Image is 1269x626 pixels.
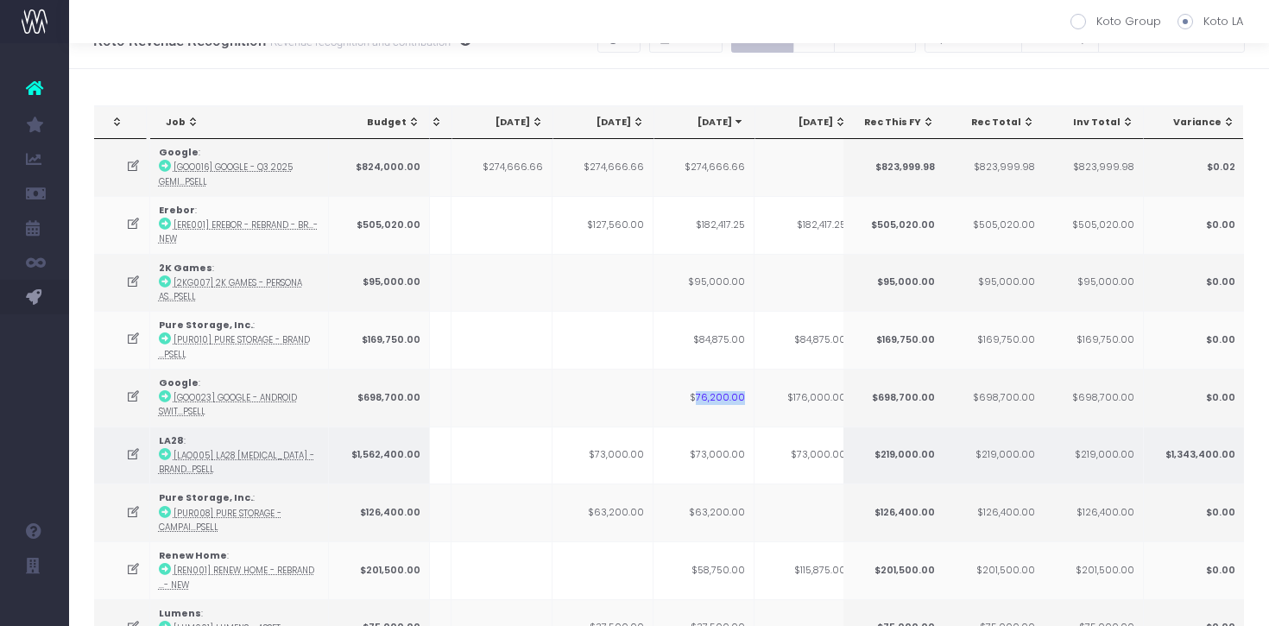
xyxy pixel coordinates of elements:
[552,196,653,254] td: $127,560.00
[329,311,430,369] td: $169,750.00
[159,565,314,590] abbr: [REN001] Renew Home - Rebrand - Brand - New
[653,369,754,427] td: $76,200.00
[159,219,318,244] abbr: [ERE001] Erebor - Rebrand - Brand - New
[653,311,754,369] td: $84,875.00
[329,369,430,427] td: $698,700.00
[150,427,329,484] td: :
[771,116,847,130] div: [DATE]
[159,161,293,187] abbr: [GOO016] Google - Q3 2025 Gemini Design - Brand - Upsell
[159,450,314,475] abbr: [LAO005] LA28 Retainer - Brand - Upsell
[159,204,195,217] strong: Erebor
[159,376,199,389] strong: Google
[452,106,553,139] th: Jul 25: activate to sort column ascending
[329,139,430,196] td: $824,000.00
[1143,369,1244,427] td: $0.00
[670,116,746,130] div: [DATE]
[1159,116,1234,130] div: Variance
[159,262,212,275] strong: 2K Games
[159,277,302,302] abbr: [2KG007] 2K Games - Persona Assets - Brand - Upsell
[1042,427,1143,484] td: $219,000.00
[943,139,1044,196] td: $823,999.98
[653,139,754,196] td: $274,666.66
[1042,484,1143,541] td: $126,400.00
[843,541,944,599] td: $201,500.00
[552,427,653,484] td: $73,000.00
[843,196,944,254] td: $505,020.00
[150,254,329,312] td: :
[159,334,310,359] abbr: [PUR010] Pure Storage - Brand Extension 5 - Brand - Upsell
[1058,116,1134,130] div: Inv Total
[1042,369,1143,427] td: $698,700.00
[943,427,1044,484] td: $219,000.00
[22,591,47,617] img: images/default_profile_image.png
[1043,106,1144,139] th: Inv Total: activate to sort column ascending
[159,146,199,159] strong: Google
[1143,311,1244,369] td: $0.00
[755,106,856,139] th: Oct 25: activate to sort column ascending
[1143,196,1244,254] td: $0.00
[1143,427,1244,484] td: $1,343,400.00
[150,311,329,369] td: :
[150,369,329,427] td: :
[653,254,754,312] td: $95,000.00
[329,196,430,254] td: $505,020.00
[150,196,329,254] td: :
[843,484,944,541] td: $126,400.00
[344,116,420,130] div: Budget
[1143,484,1244,541] td: $0.00
[653,541,754,599] td: $58,750.00
[166,116,325,130] div: Job
[959,116,1035,130] div: Rec Total
[1042,139,1143,196] td: $823,999.98
[653,484,754,541] td: $63,200.00
[859,116,935,130] div: Rec This FY
[159,434,184,447] strong: LA28
[159,319,253,332] strong: Pure Storage, Inc.
[94,106,147,139] th: : activate to sort column ascending
[329,484,430,541] td: $126,400.00
[329,254,430,312] td: $95,000.00
[329,541,430,599] td: $201,500.00
[754,541,855,599] td: $115,875.00
[843,369,944,427] td: $698,700.00
[329,427,430,484] td: $1,562,400.00
[943,311,1044,369] td: $169,750.00
[754,311,855,369] td: $84,875.00
[843,254,944,312] td: $95,000.00
[1042,311,1143,369] td: $169,750.00
[943,484,1044,541] td: $126,400.00
[843,427,944,484] td: $219,000.00
[943,196,1044,254] td: $505,020.00
[1070,13,1161,30] label: Koto Group
[653,196,754,254] td: $182,417.25
[159,392,297,417] abbr: [GOO023] Google - Android Switch - Campaign - Upsell
[654,106,755,139] th: Sep 25: activate to sort column ascending
[150,139,329,196] td: :
[468,116,544,130] div: [DATE]
[1143,139,1244,196] td: $0.02
[653,427,754,484] td: $73,000.00
[943,254,1044,312] td: $95,000.00
[451,139,552,196] td: $274,666.66
[1143,106,1244,139] th: Variance: activate to sort column ascending
[1042,196,1143,254] td: $505,020.00
[159,491,253,504] strong: Pure Storage, Inc.
[552,139,653,196] td: $274,666.66
[150,541,329,599] td: :
[552,484,653,541] td: $63,200.00
[843,311,944,369] td: $169,750.00
[159,508,281,533] abbr: [PUR008] Pure Storage - Campaign Lookbook - Campaign - Upsell
[1042,254,1143,312] td: $95,000.00
[754,196,855,254] td: $182,417.25
[1177,13,1243,30] label: Koto LA
[150,484,329,541] td: :
[553,106,654,139] th: Aug 25: activate to sort column ascending
[943,369,1044,427] td: $698,700.00
[159,549,227,562] strong: Renew Home
[943,541,1044,599] td: $201,500.00
[843,106,944,139] th: Rec This FY: activate to sort column ascending
[1143,541,1244,599] td: $0.00
[754,369,855,427] td: $176,000.00
[569,116,645,130] div: [DATE]
[1143,254,1244,312] td: $0.00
